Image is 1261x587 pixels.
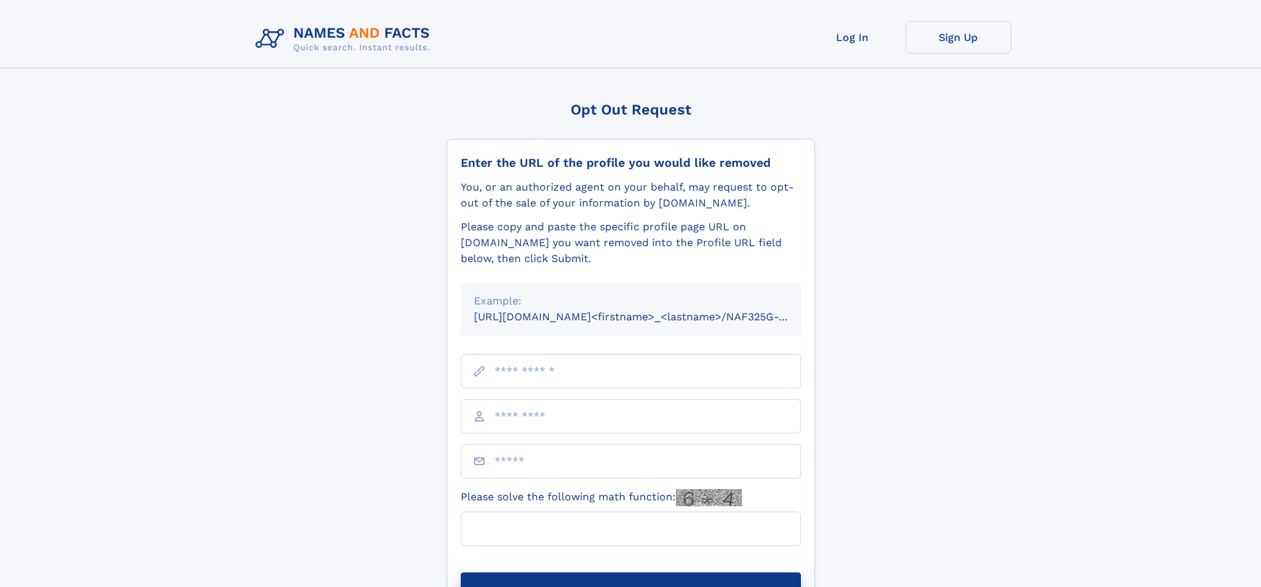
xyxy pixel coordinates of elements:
[250,21,441,57] img: Logo Names and Facts
[461,219,801,267] div: Please copy and paste the specific profile page URL on [DOMAIN_NAME] you want removed into the Pr...
[461,489,742,506] label: Please solve the following math function:
[474,310,826,323] small: [URL][DOMAIN_NAME]<firstname>_<lastname>/NAF325G-xxxxxxxx
[461,179,801,211] div: You, or an authorized agent on your behalf, may request to opt-out of the sale of your informatio...
[906,21,1011,54] a: Sign Up
[461,156,801,170] div: Enter the URL of the profile you would like removed
[447,101,815,118] div: Opt Out Request
[474,293,788,309] div: Example:
[800,21,906,54] a: Log In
